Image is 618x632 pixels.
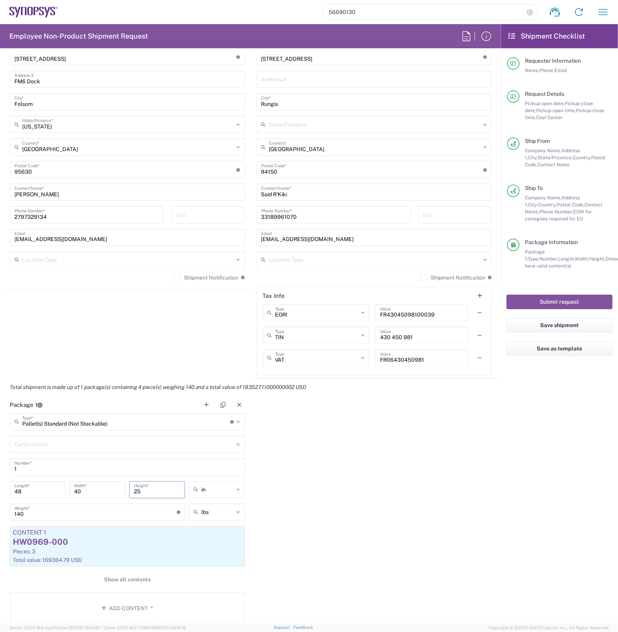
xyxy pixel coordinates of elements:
span: Package 1: [525,249,545,262]
span: Requester Information [525,58,581,64]
button: Save shipment [507,318,613,333]
span: Ship To [525,185,543,191]
div: Content 1 [13,530,242,537]
h2: Shipment Checklist [508,32,585,41]
label: Shipment Notification [421,275,485,281]
span: Cost Center [536,114,563,120]
span: Phone Number, [539,209,573,215]
button: Submit request [507,295,613,309]
span: Ship From [525,138,550,144]
span: Phone, [539,67,555,73]
span: Height, [589,256,606,262]
span: Width, [575,256,589,262]
span: Pickup open time, [536,107,576,113]
input: Shipment, tracking or reference number [323,5,525,19]
h2: Employee Non-Product Shipment Request [9,32,148,41]
span: Show all contents [104,576,151,583]
button: Show all contents [10,572,245,587]
span: Country, [572,155,591,160]
span: Company Name, [525,148,562,153]
span: Contact Name [537,162,570,167]
div: Pieces: 3 [13,548,242,555]
span: Name, [525,67,539,73]
button: Save as template [507,342,613,356]
span: [DATE] 08:10:16 [156,626,186,630]
span: State/Province, [538,155,572,160]
span: Email [555,67,567,73]
span: Country, [538,202,556,208]
h2: Tax Info [263,292,285,300]
h2: Package 1 [10,401,42,409]
em: Total shipment is made up of 1 package(s) containing 4 piece(s) weighing 140 and a total value of... [4,384,312,390]
span: [DATE] 10:04:51 [70,626,100,630]
span: Server: 2025.18.0-daa1fe12ee7 [9,626,100,630]
span: Client: 2025.18.0-7346316 [104,626,186,630]
span: Number, [539,256,558,262]
div: HW0969-000 [13,537,242,548]
a: Support [274,625,293,630]
a: Feedback [293,625,313,630]
span: City, [528,155,538,160]
div: Total value: 169364.79 USD [13,557,242,564]
span: Pickup open date, [525,100,565,106]
span: Copyright © [DATE]-[DATE] Agistix Inc., All Rights Reserved [489,625,609,632]
span: Package Information [525,239,578,245]
span: Type, [528,256,539,262]
span: Length, [558,256,575,262]
span: Postal Code, [556,202,585,208]
span: Request Details [525,91,564,97]
button: Add Content* [10,592,245,624]
span: Company Name, [525,195,562,201]
label: Shipment Notification [174,275,239,281]
span: City, [528,202,538,208]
